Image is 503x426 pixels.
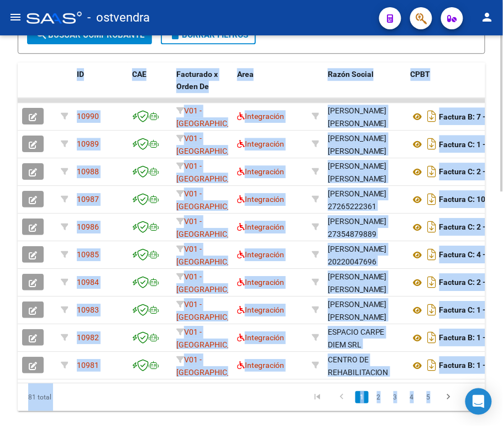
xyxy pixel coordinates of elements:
i: Descargar documento [425,273,439,291]
div: 20220047696 [328,243,402,266]
a: go to next page [438,391,459,403]
mat-icon: menu [9,11,22,24]
i: Descargar documento [425,190,439,208]
span: 10982 [77,333,99,342]
div: CENTRO DE REHABILITACION INTEGRAL TE INVITO A JUGAR S.R.L. [328,354,402,404]
span: Integración [237,250,284,259]
div: 30717056295 [328,326,402,349]
a: 5 [422,391,435,403]
span: Integración [237,139,284,148]
div: 27235676090 [328,105,402,128]
div: [PERSON_NAME] [PERSON_NAME] [328,105,402,130]
div: Open Intercom Messenger [465,388,492,415]
strong: Factura C: 2 - 770 [439,223,501,232]
a: go to previous page [331,391,352,403]
datatable-header-cell: ID [72,63,128,111]
span: 10987 [77,195,99,204]
span: 10990 [77,112,99,121]
span: 10986 [77,222,99,231]
datatable-header-cell: CAE [128,63,172,111]
div: 27392089417 [328,160,402,183]
span: CPBT [411,70,431,79]
span: Integración [237,112,284,121]
i: Descargar documento [425,301,439,319]
span: Razón Social [328,70,374,79]
span: Facturado x Orden De [176,70,218,91]
strong: Factura C: 2 - 200 [439,168,501,176]
i: Descargar documento [425,163,439,180]
span: Borrar Filtros [169,30,248,40]
div: 30715942247 [328,354,402,377]
a: go to first page [307,391,328,403]
span: Integración [237,167,284,176]
span: - ostvendra [87,6,150,30]
div: [PERSON_NAME] [PERSON_NAME] [328,271,402,296]
span: Integración [237,222,284,231]
span: Integración [237,278,284,287]
div: [PERSON_NAME] [328,243,387,256]
div: [PERSON_NAME] [328,215,387,228]
span: ID [77,70,84,79]
div: ESPACIO CARPE DIEM SRL [328,326,402,351]
a: 1 [355,391,369,403]
span: 10989 [77,139,99,148]
datatable-header-cell: Area [233,63,307,111]
span: 10988 [77,167,99,176]
span: Integración [237,361,284,370]
div: 27265222361 [328,188,402,211]
a: go to last page [463,391,484,403]
strong: Factura C: 1 - 480 [439,306,501,315]
a: 2 [372,391,385,403]
a: 4 [405,391,418,403]
div: [PERSON_NAME] [PERSON_NAME] [328,298,402,324]
div: [PERSON_NAME] [PERSON_NAME] [328,132,402,158]
div: 27274647952 [328,271,402,294]
span: 10981 [77,361,99,370]
li: page 1 [354,388,370,407]
li: page 4 [404,388,420,407]
div: 81 total [18,383,111,411]
strong: Factura C: 2 - 496 [439,278,501,287]
span: 10984 [77,278,99,287]
strong: Factura C: 1 - 356 [439,140,501,149]
i: Descargar documento [425,329,439,346]
div: 27374533695 [328,298,402,321]
mat-icon: person [481,11,494,24]
i: Descargar documento [425,218,439,236]
datatable-header-cell: Facturado x Orden De [172,63,233,111]
li: page 3 [387,388,404,407]
span: 10985 [77,250,99,259]
div: [PERSON_NAME] [328,188,387,200]
datatable-header-cell: Razón Social [323,63,406,111]
i: Descargar documento [425,107,439,125]
span: Area [237,70,254,79]
i: Descargar documento [425,135,439,153]
li: page 2 [370,388,387,407]
span: Integración [237,333,284,342]
strong: Factura C: 4 - 290 [439,251,501,259]
div: [PERSON_NAME] [PERSON_NAME] [328,160,402,185]
span: 10983 [77,305,99,314]
div: 27354879889 [328,215,402,238]
span: Integración [237,305,284,314]
i: Descargar documento [425,246,439,263]
span: CAE [132,70,146,79]
span: Buscar Comprobante [35,30,144,40]
i: Descargar documento [425,356,439,374]
div: 27283262435 [328,132,402,155]
a: 3 [389,391,402,403]
span: Integración [237,195,284,204]
li: page 5 [420,388,437,407]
